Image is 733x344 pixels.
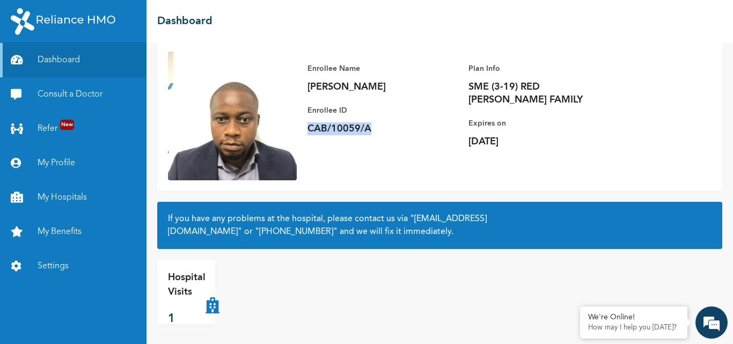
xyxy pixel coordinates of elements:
[20,54,43,80] img: d_794563401_company_1708531726252_794563401
[168,213,712,238] h2: If you have any problems at the hospital, please contact us via or and we will fix it immediately.
[468,135,619,148] p: [DATE]
[157,13,212,30] h2: Dashboard
[168,310,206,328] p: 1
[468,62,619,75] p: Plan Info
[307,104,458,117] p: Enrollee ID
[468,80,619,106] p: SME (3-19) RED [PERSON_NAME] FAMILY
[5,251,204,288] textarea: Type your message and hit 'Enter'
[307,80,458,93] p: [PERSON_NAME]
[307,62,458,75] p: Enrollee Name
[588,313,679,322] div: We're Online!
[168,52,297,180] img: Enrollee
[168,270,206,299] p: Hospital Visits
[5,307,105,314] span: Conversation
[468,117,619,130] p: Expires on
[255,228,338,236] a: "[PHONE_NUMBER]"
[176,5,202,31] div: Minimize live chat window
[105,288,205,321] div: FAQs
[62,114,148,222] span: We're online!
[11,8,115,35] img: RelianceHMO's Logo
[588,324,679,332] p: How may I help you today?
[307,122,458,135] p: CAB/10059/A
[56,60,180,74] div: Chat with us now
[60,120,74,130] span: New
